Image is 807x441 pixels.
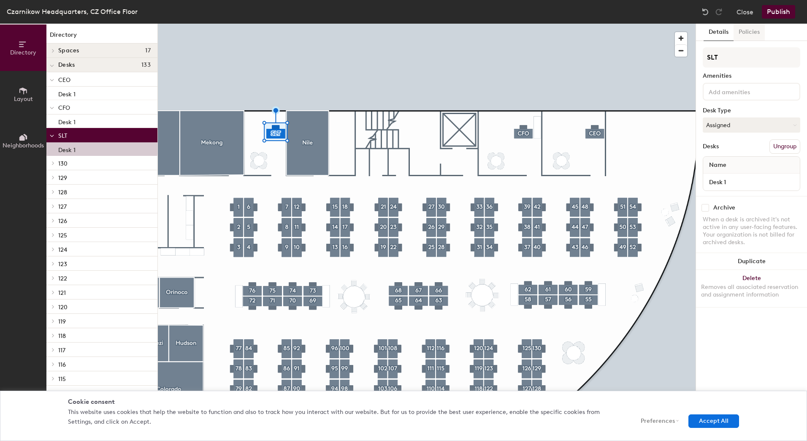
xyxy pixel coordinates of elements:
[58,132,67,139] span: SLT
[10,49,36,56] span: Directory
[68,397,739,406] div: Cookie consent
[58,390,66,397] span: 114
[46,30,157,44] h1: Directory
[58,318,66,325] span: 119
[3,142,44,149] span: Neighborhoods
[703,216,800,246] div: When a desk is archived it's not active in any user-facing features. Your organization is not bil...
[762,5,795,19] button: Publish
[58,203,67,210] span: 127
[58,232,67,239] span: 125
[705,176,798,188] input: Unnamed desk
[703,73,800,79] div: Amenities
[58,174,67,182] span: 129
[58,62,75,68] span: Desks
[703,143,719,150] div: Desks
[734,24,765,41] button: Policies
[141,62,151,68] span: 133
[58,218,67,225] span: 126
[701,8,710,16] img: Undo
[58,88,76,98] p: Desk 1
[713,204,735,211] div: Archive
[58,361,66,368] span: 116
[696,253,807,270] button: Duplicate
[58,376,66,383] span: 115
[688,414,739,428] button: Accept All
[701,283,802,299] div: Removes all associated reservation and assignment information
[58,76,70,84] span: CEO
[14,95,33,103] span: Layout
[707,86,783,96] input: Add amenities
[58,304,68,311] span: 120
[58,189,67,196] span: 128
[58,347,65,354] span: 117
[704,24,734,41] button: Details
[145,47,151,54] span: 17
[630,414,682,428] button: Preferences
[703,107,800,114] div: Desk Type
[58,246,67,253] span: 124
[696,270,807,307] button: DeleteRemoves all associated reservation and assignment information
[58,47,79,54] span: Spaces
[58,289,66,297] span: 121
[58,116,76,126] p: Desk 1
[705,158,731,173] span: Name
[715,8,723,16] img: Redo
[58,160,68,167] span: 130
[737,5,753,19] button: Close
[769,139,800,154] button: Ungroup
[58,144,76,154] p: Desk 1
[58,275,67,282] span: 122
[68,408,622,427] p: This website uses cookies that help the website to function and also to track how you interact wi...
[7,6,138,17] div: Czarnikow Headquarters, CZ Office Floor
[58,332,66,340] span: 118
[58,261,67,268] span: 123
[703,117,800,133] button: Assigned
[58,104,70,112] span: CFO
